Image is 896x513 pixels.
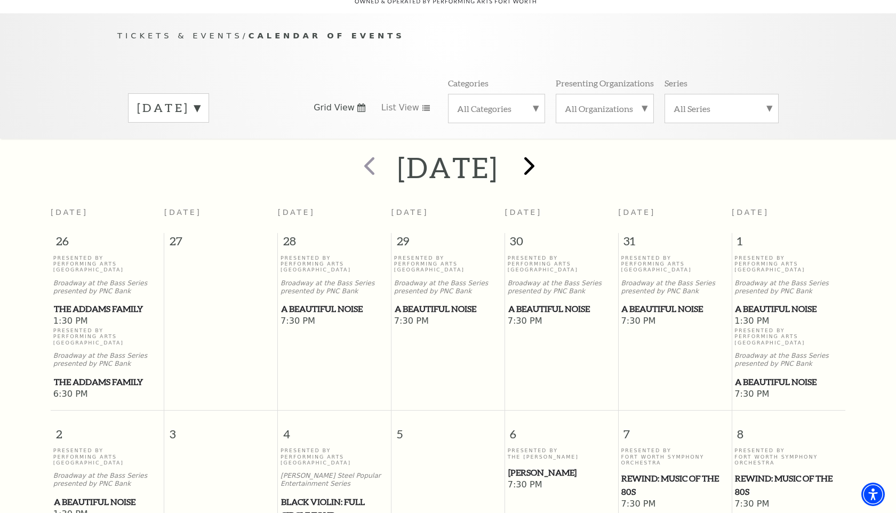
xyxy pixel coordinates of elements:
[54,375,161,389] span: The Addams Family
[621,255,729,273] p: Presented By Performing Arts [GEOGRAPHIC_DATA]
[117,29,779,43] p: /
[448,77,489,89] p: Categories
[734,327,843,346] p: Presented By Performing Arts [GEOGRAPHIC_DATA]
[51,411,164,447] span: 2
[734,499,843,510] span: 7:30 PM
[348,149,387,187] button: prev
[281,279,388,295] p: Broadway at the Bass Series presented by PNC Bank
[397,150,498,185] h2: [DATE]
[621,472,729,498] a: REWIND: Music of the 80s
[732,411,845,447] span: 8
[164,411,277,447] span: 3
[137,100,200,116] label: [DATE]
[281,302,388,316] span: A Beautiful Noise
[734,472,843,498] a: REWIND: Music of the 80s
[618,208,655,217] span: [DATE]
[53,302,162,316] a: The Addams Family
[734,279,843,295] p: Broadway at the Bass Series presented by PNC Bank
[732,208,769,217] span: [DATE]
[508,466,615,479] a: Beatrice Rana
[565,103,645,114] label: All Organizations
[509,149,548,187] button: next
[674,103,770,114] label: All Series
[53,316,162,327] span: 1:30 PM
[391,411,505,447] span: 5
[117,31,243,40] span: Tickets & Events
[621,447,729,466] p: Presented By Fort Worth Symphony Orchestra
[734,302,843,316] a: A Beautiful Noise
[508,255,615,273] p: Presented By Performing Arts [GEOGRAPHIC_DATA]
[53,375,162,389] a: The Addams Family
[391,233,505,254] span: 29
[53,279,162,295] p: Broadway at the Bass Series presented by PNC Bank
[505,411,618,447] span: 6
[394,302,502,316] a: A Beautiful Noise
[394,255,502,273] p: Presented By Performing Arts [GEOGRAPHIC_DATA]
[51,208,88,217] span: [DATE]
[381,102,419,114] span: List View
[619,233,732,254] span: 31
[394,316,502,327] span: 7:30 PM
[281,316,388,327] span: 7:30 PM
[278,411,391,447] span: 4
[556,77,654,89] p: Presenting Organizations
[278,233,391,254] span: 28
[508,302,615,316] a: A Beautiful Noise
[314,102,355,114] span: Grid View
[734,316,843,327] span: 1:30 PM
[164,208,202,217] span: [DATE]
[53,352,162,368] p: Broadway at the Bass Series presented by PNC Bank
[508,279,615,295] p: Broadway at the Bass Series presented by PNC Bank
[51,233,164,254] span: 26
[734,447,843,466] p: Presented By Fort Worth Symphony Orchestra
[54,302,161,316] span: The Addams Family
[508,316,615,327] span: 7:30 PM
[394,279,502,295] p: Broadway at the Bass Series presented by PNC Bank
[54,495,161,509] span: A Beautiful Noise
[278,208,315,217] span: [DATE]
[861,483,885,506] div: Accessibility Menu
[391,208,429,217] span: [DATE]
[249,31,405,40] span: Calendar of Events
[53,495,162,509] a: A Beautiful Noise
[508,447,615,460] p: Presented By The [PERSON_NAME]
[734,352,843,368] p: Broadway at the Bass Series presented by PNC Bank
[53,472,162,488] p: Broadway at the Bass Series presented by PNC Bank
[735,375,842,389] span: A Beautiful Noise
[281,302,388,316] a: A Beautiful Noise
[621,279,729,295] p: Broadway at the Bass Series presented by PNC Bank
[395,302,501,316] span: A Beautiful Noise
[735,302,842,316] span: A Beautiful Noise
[53,389,162,400] span: 6:30 PM
[621,499,729,510] span: 7:30 PM
[619,411,732,447] span: 7
[53,255,162,273] p: Presented By Performing Arts [GEOGRAPHIC_DATA]
[53,327,162,346] p: Presented By Performing Arts [GEOGRAPHIC_DATA]
[53,447,162,466] p: Presented By Performing Arts [GEOGRAPHIC_DATA]
[734,389,843,400] span: 7:30 PM
[281,255,388,273] p: Presented By Performing Arts [GEOGRAPHIC_DATA]
[281,472,388,488] p: [PERSON_NAME] Steel Popular Entertainment Series
[505,233,618,254] span: 30
[164,233,277,254] span: 27
[734,375,843,389] a: A Beautiful Noise
[457,103,536,114] label: All Categories
[735,472,842,498] span: REWIND: Music of the 80s
[621,316,729,327] span: 7:30 PM
[732,233,845,254] span: 1
[508,479,615,491] span: 7:30 PM
[621,302,729,316] a: A Beautiful Noise
[508,466,615,479] span: [PERSON_NAME]
[665,77,687,89] p: Series
[281,447,388,466] p: Presented By Performing Arts [GEOGRAPHIC_DATA]
[734,255,843,273] p: Presented By Performing Arts [GEOGRAPHIC_DATA]
[505,208,542,217] span: [DATE]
